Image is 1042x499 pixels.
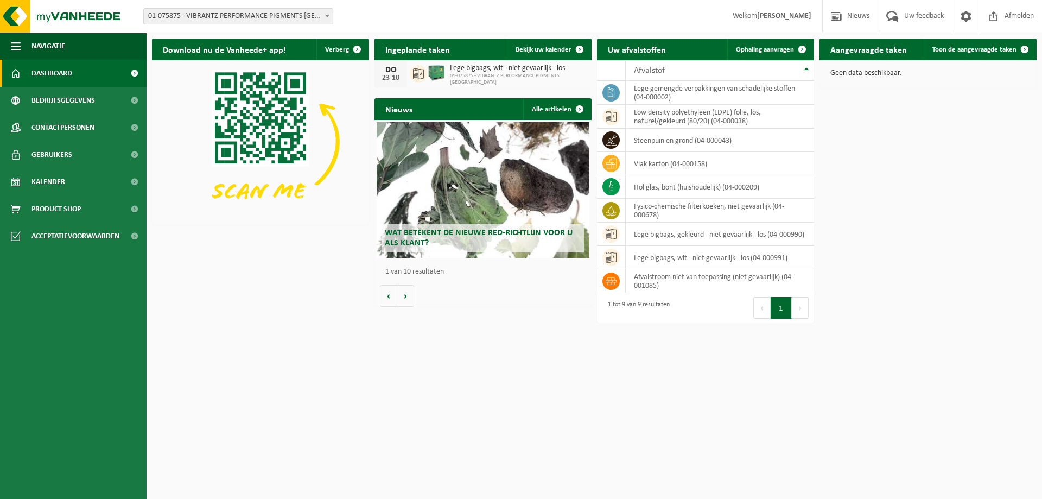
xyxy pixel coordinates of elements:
[377,122,589,258] a: Wat betekent de nieuwe RED-richtlijn voor u als klant?
[626,152,814,175] td: vlak karton (04-000158)
[380,66,402,74] div: DO
[31,87,95,114] span: Bedrijfsgegevens
[924,39,1035,60] a: Toon de aangevraagde taken
[152,39,297,60] h2: Download nu de Vanheede+ app!
[516,46,571,53] span: Bekijk uw kalender
[602,296,670,320] div: 1 tot 9 van 9 resultaten
[626,246,814,269] td: lege bigbags, wit - niet gevaarlijk - los (04-000991)
[450,73,586,86] span: 01-075875 - VIBRANTZ PERFORMANCE PIGMENTS [GEOGRAPHIC_DATA]
[507,39,590,60] a: Bekijk uw kalender
[31,223,119,250] span: Acceptatievoorwaarden
[31,114,94,141] span: Contactpersonen
[31,60,72,87] span: Dashboard
[316,39,368,60] button: Verberg
[385,229,573,248] span: Wat betekent de nieuwe RED-richtlijn voor u als klant?
[932,46,1016,53] span: Toon de aangevraagde taken
[626,129,814,152] td: steenpuin en grond (04-000043)
[727,39,813,60] a: Ophaling aanvragen
[450,64,586,73] span: Lege bigbags, wit - niet gevaarlijk - los
[626,105,814,129] td: low density polyethyleen (LDPE) folie, los, naturel/gekleurd (80/20) (04-000038)
[626,223,814,246] td: lege bigbags, gekleurd - niet gevaarlijk - los (04-000990)
[792,297,809,319] button: Next
[771,297,792,319] button: 1
[626,81,814,105] td: lege gemengde verpakkingen van schadelijke stoffen (04-000002)
[427,64,446,82] img: PB-HB-1400-HPE-GN-01
[830,70,1026,77] p: Geen data beschikbaar.
[31,33,65,60] span: Navigatie
[626,175,814,199] td: hol glas, bont (huishoudelijk) (04-000209)
[626,199,814,223] td: fysico-chemische filterkoeken, niet gevaarlijk (04-000678)
[757,12,811,20] strong: [PERSON_NAME]
[31,141,72,168] span: Gebruikers
[380,285,397,307] button: Vorige
[144,9,333,24] span: 01-075875 - VIBRANTZ PERFORMANCE PIGMENTS BELGIUM - MENEN
[634,66,665,75] span: Afvalstof
[736,46,794,53] span: Ophaling aanvragen
[597,39,677,60] h2: Uw afvalstoffen
[31,195,81,223] span: Product Shop
[374,98,423,119] h2: Nieuws
[385,268,586,276] p: 1 van 10 resultaten
[819,39,918,60] h2: Aangevraagde taken
[626,269,814,293] td: afvalstroom niet van toepassing (niet gevaarlijk) (04-001085)
[31,168,65,195] span: Kalender
[143,8,333,24] span: 01-075875 - VIBRANTZ PERFORMANCE PIGMENTS BELGIUM - MENEN
[325,46,349,53] span: Verberg
[380,74,402,82] div: 23-10
[374,39,461,60] h2: Ingeplande taken
[753,297,771,319] button: Previous
[397,285,414,307] button: Volgende
[152,60,369,223] img: Download de VHEPlus App
[523,98,590,120] a: Alle artikelen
